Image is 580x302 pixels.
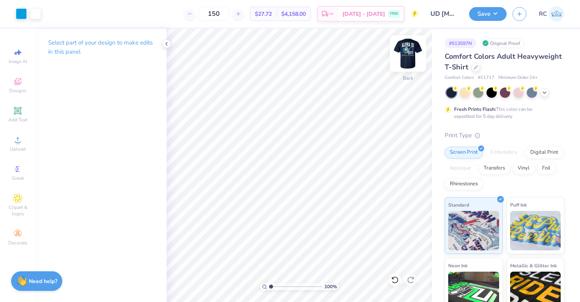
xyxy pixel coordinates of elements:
span: Neon Ink [448,261,468,270]
button: Save [469,7,507,21]
input: Untitled Design [425,6,463,22]
strong: Fresh Prints Flash: [454,106,496,112]
div: Foil [537,162,556,174]
span: Upload [10,146,26,152]
div: Vinyl [513,162,535,174]
span: Metallic & Glitter Ink [510,261,557,270]
span: Designs [9,88,26,94]
img: Standard [448,211,499,250]
input: – – [198,7,229,21]
div: Screen Print [445,147,483,158]
div: Original Proof [480,38,524,48]
p: Select part of your design to make edits in this panel [48,38,154,56]
span: Clipart & logos [4,204,32,217]
span: RC [539,9,547,19]
span: FREE [390,11,398,17]
div: Transfers [479,162,510,174]
span: $4,158.00 [281,10,306,18]
div: Digital Print [525,147,563,158]
span: 100 % [324,283,337,290]
span: Comfort Colors Adult Heavyweight T-Shirt [445,52,562,72]
div: Rhinestones [445,178,483,190]
span: Minimum Order: 24 + [498,75,538,81]
div: # 513597N [445,38,476,48]
img: Reilly Chin(cm) [549,6,564,22]
img: Back [392,38,424,69]
span: Comfort Colors [445,75,474,81]
div: Back [403,75,413,82]
span: Puff Ink [510,201,527,209]
strong: Need help? [29,278,57,285]
span: Decorate [8,240,27,246]
div: Applique [445,162,476,174]
span: Greek [12,175,24,181]
a: RC [539,6,564,22]
div: Print Type [445,131,564,140]
div: This color can be expedited for 5 day delivery. [454,106,551,120]
span: $27.72 [255,10,272,18]
span: [DATE] - [DATE] [342,10,385,18]
span: Add Text [8,117,27,123]
img: Puff Ink [510,211,561,250]
span: Image AI [9,58,27,65]
span: Standard [448,201,469,209]
div: Embroidery [485,147,523,158]
span: # C1717 [478,75,494,81]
